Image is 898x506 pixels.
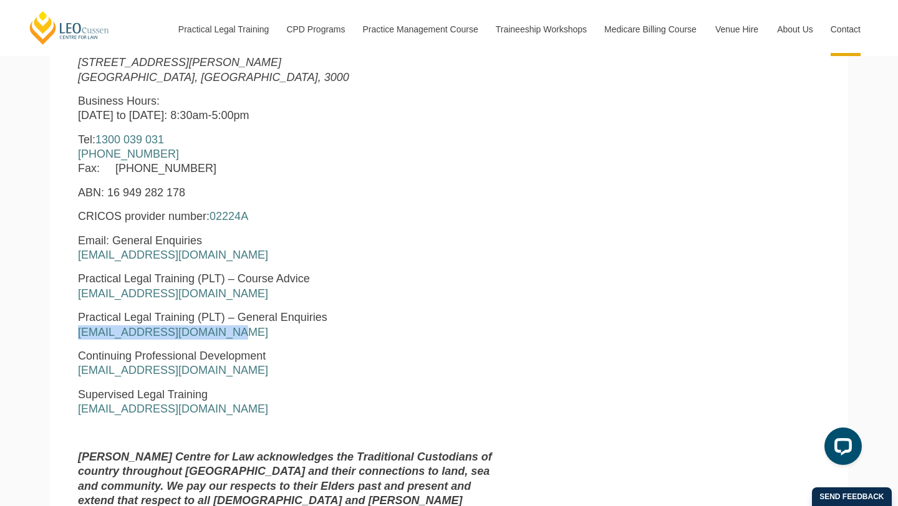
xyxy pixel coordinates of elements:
a: Practice Management Course [354,2,486,56]
a: Venue Hire [706,2,768,56]
em: [STREET_ADDRESS][PERSON_NAME] [78,56,281,69]
a: [EMAIL_ADDRESS][DOMAIN_NAME] [78,287,268,300]
a: [PHONE_NUMBER] [78,148,179,160]
p: CRICOS provider number: [78,209,503,224]
p: Supervised Legal Training [78,388,503,417]
p: Email: General Enquiries [78,234,503,263]
a: Practical Legal Training [169,2,278,56]
p: Practical Legal Training (PLT) – Course Advice [78,272,503,301]
a: CPD Programs [277,2,353,56]
a: [PERSON_NAME] Centre for Law [28,10,111,45]
em: [GEOGRAPHIC_DATA], [GEOGRAPHIC_DATA], 3000 [78,71,349,84]
p: Business Hours: [DATE] to [DATE]: 8:30am-5:00pm [78,94,503,123]
a: [EMAIL_ADDRESS][DOMAIN_NAME] [78,403,268,415]
a: 1300 039 031 [95,133,164,146]
a: 02224A [210,210,248,222]
p: Continuing Professional Development [78,349,503,378]
p: ABN: 16 949 282 178 [78,186,503,200]
a: [EMAIL_ADDRESS][DOMAIN_NAME] [78,326,268,338]
a: [EMAIL_ADDRESS][DOMAIN_NAME] [78,364,268,376]
a: About Us [768,2,821,56]
a: Traineeship Workshops [486,2,595,56]
iframe: LiveChat chat widget [814,422,867,475]
a: Medicare Billing Course [595,2,706,56]
a: Contact [821,2,870,56]
a: [EMAIL_ADDRESS][DOMAIN_NAME] [78,249,268,261]
p: Tel: Fax: [PHONE_NUMBER] [78,133,503,176]
span: Practical Legal Training (PLT) – General Enquiries [78,311,327,323]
